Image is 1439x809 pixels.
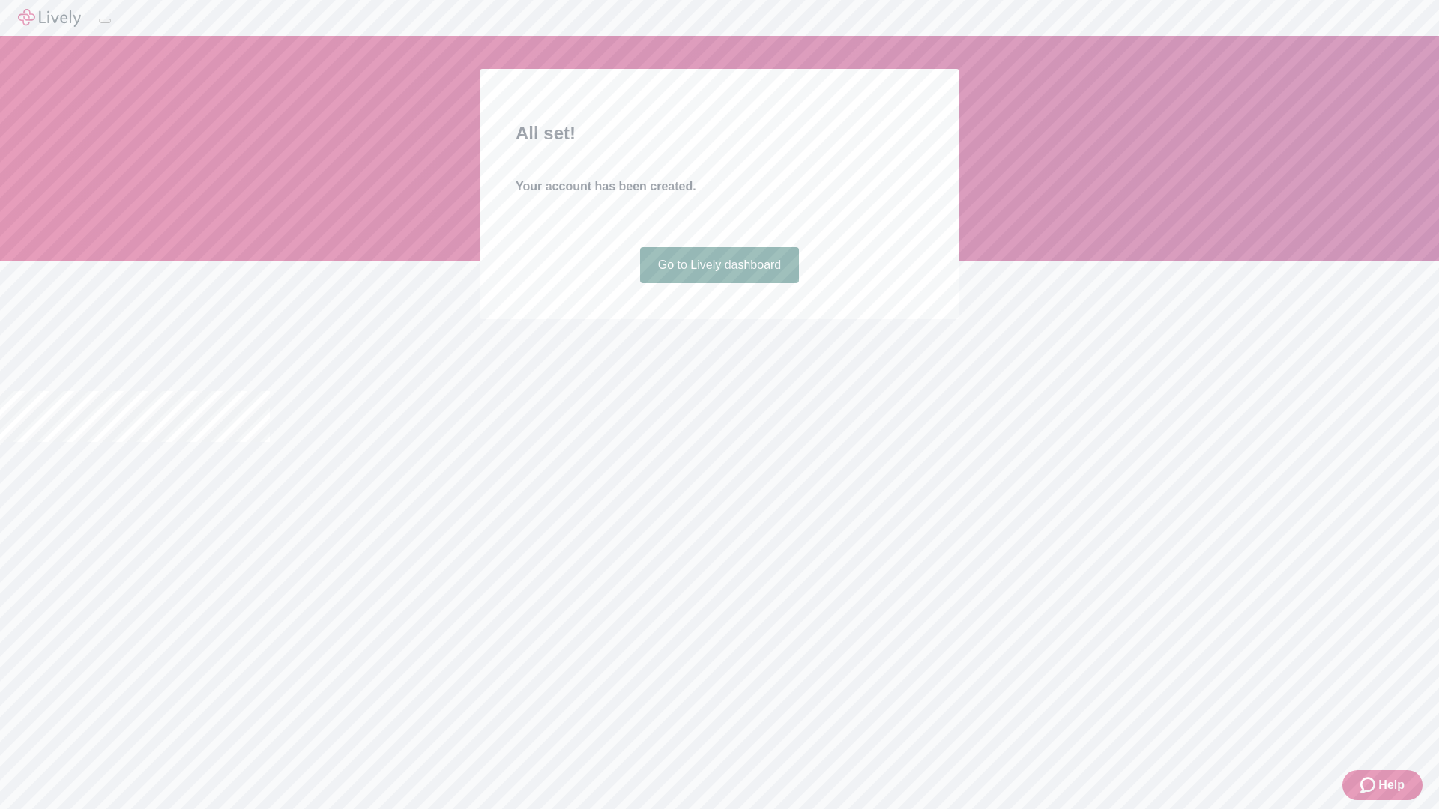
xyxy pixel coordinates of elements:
[1342,770,1423,800] button: Zendesk support iconHelp
[1360,776,1378,794] svg: Zendesk support icon
[516,178,923,196] h4: Your account has been created.
[99,19,111,23] button: Log out
[1378,776,1405,794] span: Help
[18,9,81,27] img: Lively
[640,247,800,283] a: Go to Lively dashboard
[516,120,923,147] h2: All set!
